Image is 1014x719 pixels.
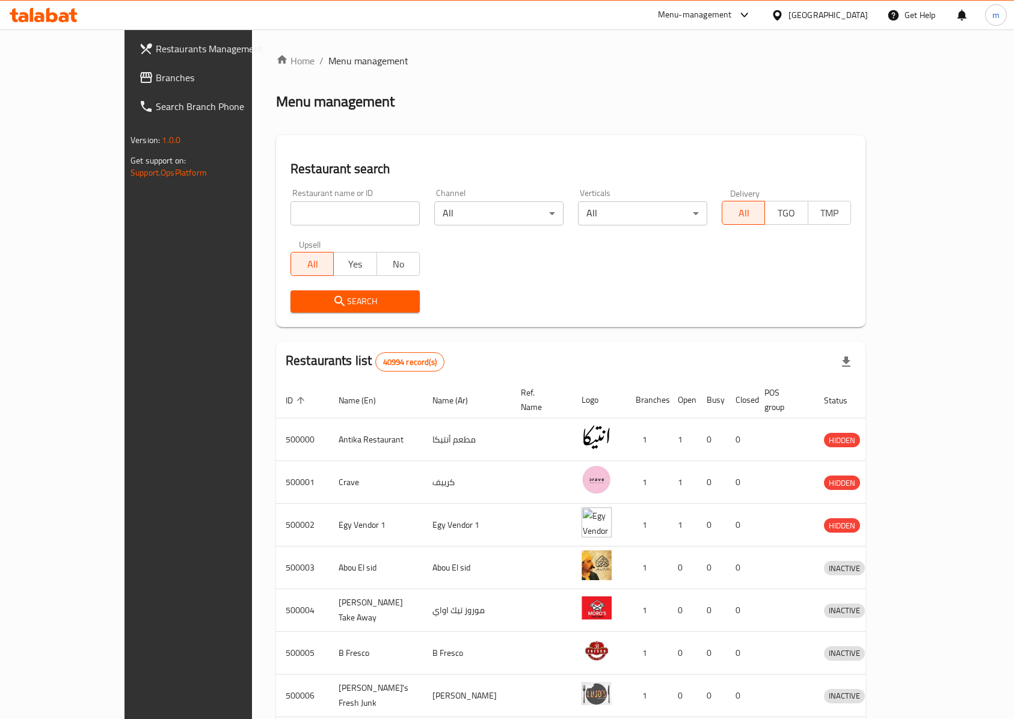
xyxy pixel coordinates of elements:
[423,589,511,632] td: موروز تيك اواي
[329,675,423,717] td: [PERSON_NAME]'s Fresh Junk
[824,604,865,617] span: INACTIVE
[626,632,668,675] td: 1
[824,561,865,575] span: INACTIVE
[329,504,423,546] td: Egy Vendor 1
[726,461,755,504] td: 0
[824,604,865,618] div: INACTIVE
[329,546,423,589] td: Abou El sid
[668,546,697,589] td: 0
[276,54,865,68] nav: breadcrumb
[697,418,726,461] td: 0
[668,382,697,418] th: Open
[726,546,755,589] td: 0
[276,632,329,675] td: 500005
[726,632,755,675] td: 0
[572,382,626,418] th: Logo
[156,41,284,56] span: Restaurants Management
[156,70,284,85] span: Branches
[824,476,860,490] span: HIDDEN
[375,352,444,372] div: Total records count
[626,589,668,632] td: 1
[423,461,511,504] td: كرييف
[296,255,329,273] span: All
[832,347,861,376] div: Export file
[328,54,408,68] span: Menu management
[726,418,755,461] td: 0
[726,675,755,717] td: 0
[329,632,423,675] td: B Fresco
[339,255,372,273] span: Yes
[276,546,329,589] td: 500003
[668,675,697,717] td: 0
[376,252,420,276] button: No
[658,8,732,22] div: Menu-management
[697,382,726,418] th: Busy
[276,418,329,461] td: 500000
[813,204,846,222] span: TMP
[726,504,755,546] td: 0
[824,433,860,447] span: HIDDEN
[276,589,329,632] td: 500004
[156,99,284,114] span: Search Branch Phone
[730,189,760,197] label: Delivery
[129,63,294,92] a: Branches
[521,385,558,414] span: Ref. Name
[329,589,423,632] td: [PERSON_NAME] Take Away
[582,422,612,452] img: Antika Restaurant
[423,418,511,461] td: مطعم أنتيكا
[329,461,423,504] td: Crave
[668,504,697,546] td: 1
[626,675,668,717] td: 1
[131,132,160,148] span: Version:
[319,54,324,68] li: /
[764,201,808,225] button: TGO
[788,8,868,22] div: [GEOGRAPHIC_DATA]
[726,589,755,632] td: 0
[276,504,329,546] td: 500002
[626,382,668,418] th: Branches
[824,689,865,703] span: INACTIVE
[339,393,392,408] span: Name (En)
[300,294,410,309] span: Search
[423,546,511,589] td: Abou El sid
[668,461,697,504] td: 1
[697,546,726,589] td: 0
[129,92,294,121] a: Search Branch Phone
[764,385,800,414] span: POS group
[434,201,564,225] div: All
[668,418,697,461] td: 1
[626,546,668,589] td: 1
[582,507,612,537] img: Egy Vendor 1
[697,504,726,546] td: 0
[376,356,444,368] span: 40994 record(s)
[286,352,444,372] h2: Restaurants list
[722,201,765,225] button: All
[824,519,860,533] span: HIDDEN
[808,201,851,225] button: TMP
[286,393,309,408] span: ID
[824,393,863,408] span: Status
[726,382,755,418] th: Closed
[824,646,865,661] div: INACTIVE
[129,34,294,63] a: Restaurants Management
[697,589,726,632] td: 0
[333,252,376,276] button: Yes
[131,165,207,180] a: Support.OpsPlatform
[697,675,726,717] td: 0
[626,461,668,504] td: 1
[276,675,329,717] td: 500006
[626,418,668,461] td: 1
[626,504,668,546] td: 1
[582,678,612,708] img: Lujo's Fresh Junk
[824,518,860,533] div: HIDDEN
[276,461,329,504] td: 500001
[697,461,726,504] td: 0
[423,504,511,546] td: Egy Vendor 1
[824,646,865,660] span: INACTIVE
[162,132,180,148] span: 1.0.0
[668,589,697,632] td: 0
